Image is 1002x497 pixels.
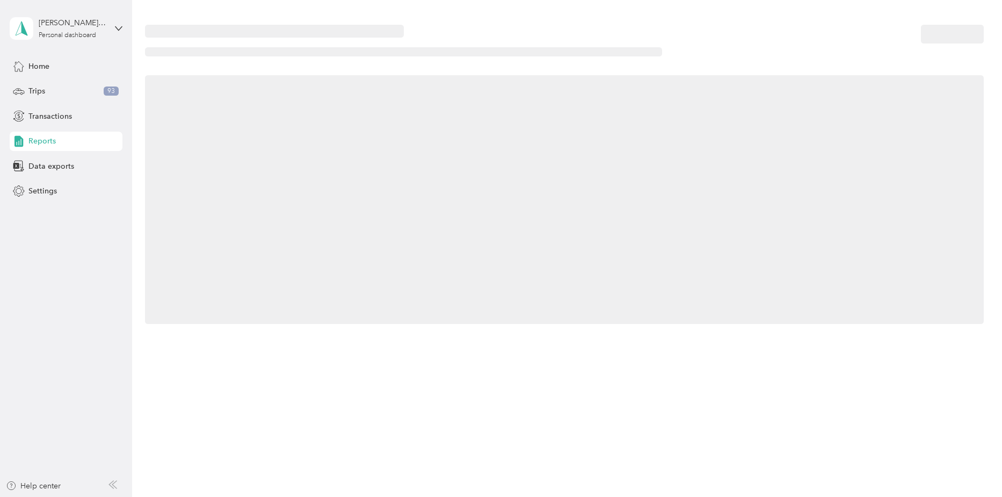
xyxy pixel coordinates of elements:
span: Data exports [28,161,74,172]
span: Settings [28,185,57,197]
div: Personal dashboard [39,32,96,39]
span: Home [28,61,49,72]
button: Help center [6,480,61,492]
span: 93 [104,87,119,96]
span: Reports [28,135,56,147]
span: Transactions [28,111,72,122]
div: [PERSON_NAME][EMAIL_ADDRESS][DOMAIN_NAME] [39,17,106,28]
iframe: Everlance-gr Chat Button Frame [942,437,1002,497]
span: Trips [28,85,45,97]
